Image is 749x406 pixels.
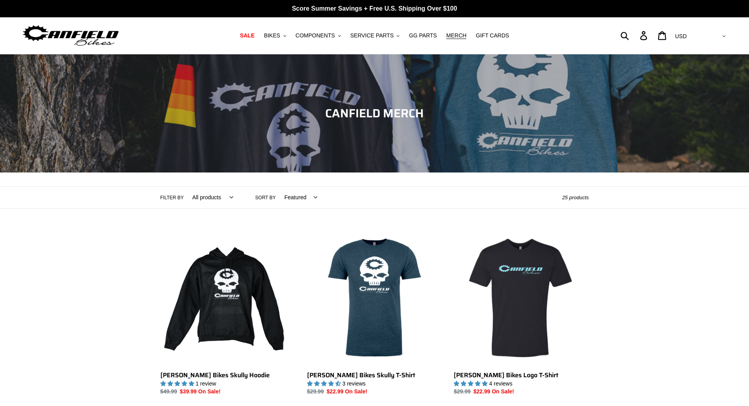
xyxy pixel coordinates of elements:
a: SALE [236,30,258,41]
a: GG PARTS [405,30,441,41]
label: Sort by [255,194,276,201]
span: SALE [240,32,254,39]
span: SERVICE PARTS [350,32,394,39]
button: COMPONENTS [292,30,345,41]
button: SERVICE PARTS [346,30,403,41]
input: Search [625,27,645,44]
span: COMPONENTS [296,32,335,39]
span: GIFT CARDS [476,32,509,39]
span: MERCH [446,32,466,39]
span: CANFIELD MERCH [325,104,424,122]
span: GG PARTS [409,32,437,39]
label: Filter by [160,194,184,201]
a: GIFT CARDS [472,30,513,41]
button: BIKES [260,30,290,41]
img: Canfield Bikes [22,23,120,48]
span: BIKES [264,32,280,39]
a: MERCH [442,30,470,41]
span: 25 products [562,195,589,200]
